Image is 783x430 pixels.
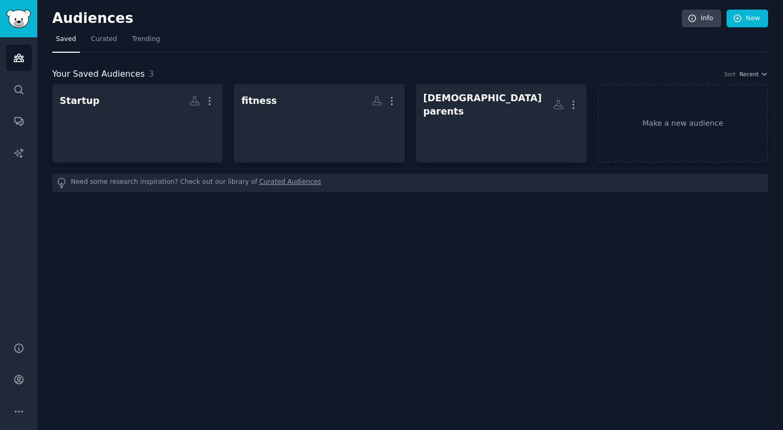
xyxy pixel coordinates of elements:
[6,10,31,28] img: GummySearch logo
[52,10,682,27] h2: Audiences
[56,35,76,44] span: Saved
[598,84,768,163] a: Make a new audience
[60,94,100,108] div: Startup
[234,84,404,163] a: fitness
[724,70,736,78] div: Sort
[128,31,164,53] a: Trending
[52,84,223,163] a: Startup
[727,10,768,28] a: New
[132,35,160,44] span: Trending
[91,35,117,44] span: Curated
[423,92,553,118] div: [DEMOGRAPHIC_DATA] parents
[416,84,586,163] a: [DEMOGRAPHIC_DATA] parents
[87,31,121,53] a: Curated
[52,68,145,81] span: Your Saved Audiences
[259,177,321,189] a: Curated Audiences
[241,94,277,108] div: fitness
[739,70,758,78] span: Recent
[52,174,768,192] div: Need some research inspiration? Check out our library of
[149,69,154,79] span: 3
[682,10,721,28] a: Info
[739,70,768,78] button: Recent
[52,31,80,53] a: Saved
